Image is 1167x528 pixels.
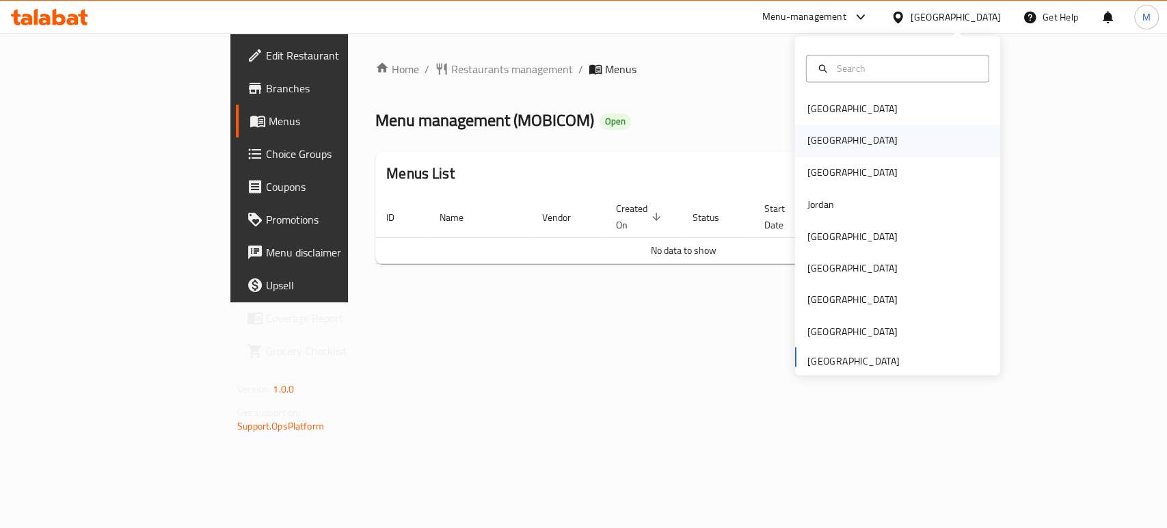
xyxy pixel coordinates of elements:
[266,343,414,359] span: Grocery Checklist
[269,113,414,129] span: Menus
[807,292,898,307] div: [GEOGRAPHIC_DATA]
[266,146,414,162] span: Choice Groups
[651,241,716,259] span: No data to show
[266,244,414,261] span: Menu disclaimer
[600,114,631,130] div: Open
[375,105,594,135] span: Menu management ( MOBICOM )
[273,380,294,398] span: 1.0.0
[831,61,980,76] input: Search
[807,260,898,275] div: [GEOGRAPHIC_DATA]
[266,47,414,64] span: Edit Restaurant
[1142,10,1151,25] span: M
[807,324,898,339] div: [GEOGRAPHIC_DATA]
[236,236,425,269] a: Menu disclaimer
[375,61,909,77] nav: breadcrumb
[762,9,846,25] div: Menu-management
[375,196,992,264] table: enhanced table
[616,200,665,233] span: Created On
[266,179,414,195] span: Coupons
[236,302,425,334] a: Coverage Report
[266,277,414,293] span: Upsell
[600,116,631,127] span: Open
[807,197,834,212] div: Jordan
[236,334,425,367] a: Grocery Checklist
[266,80,414,96] span: Branches
[542,209,589,226] span: Vendor
[435,61,573,77] a: Restaurants management
[764,200,803,233] span: Start Date
[237,417,324,435] a: Support.OpsPlatform
[605,61,636,77] span: Menus
[236,137,425,170] a: Choice Groups
[236,170,425,203] a: Coupons
[807,228,898,243] div: [GEOGRAPHIC_DATA]
[807,165,898,180] div: [GEOGRAPHIC_DATA]
[266,211,414,228] span: Promotions
[236,269,425,302] a: Upsell
[236,105,425,137] a: Menus
[807,101,898,116] div: [GEOGRAPHIC_DATA]
[425,61,429,77] li: /
[440,209,481,226] span: Name
[386,163,455,184] h2: Menus List
[451,61,573,77] span: Restaurants management
[237,404,300,421] span: Get support on:
[236,39,425,72] a: Edit Restaurant
[236,203,425,236] a: Promotions
[693,209,737,226] span: Status
[237,380,271,398] span: Version:
[911,10,1001,25] div: [GEOGRAPHIC_DATA]
[807,133,898,148] div: [GEOGRAPHIC_DATA]
[386,209,412,226] span: ID
[266,310,414,326] span: Coverage Report
[236,72,425,105] a: Branches
[578,61,583,77] li: /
